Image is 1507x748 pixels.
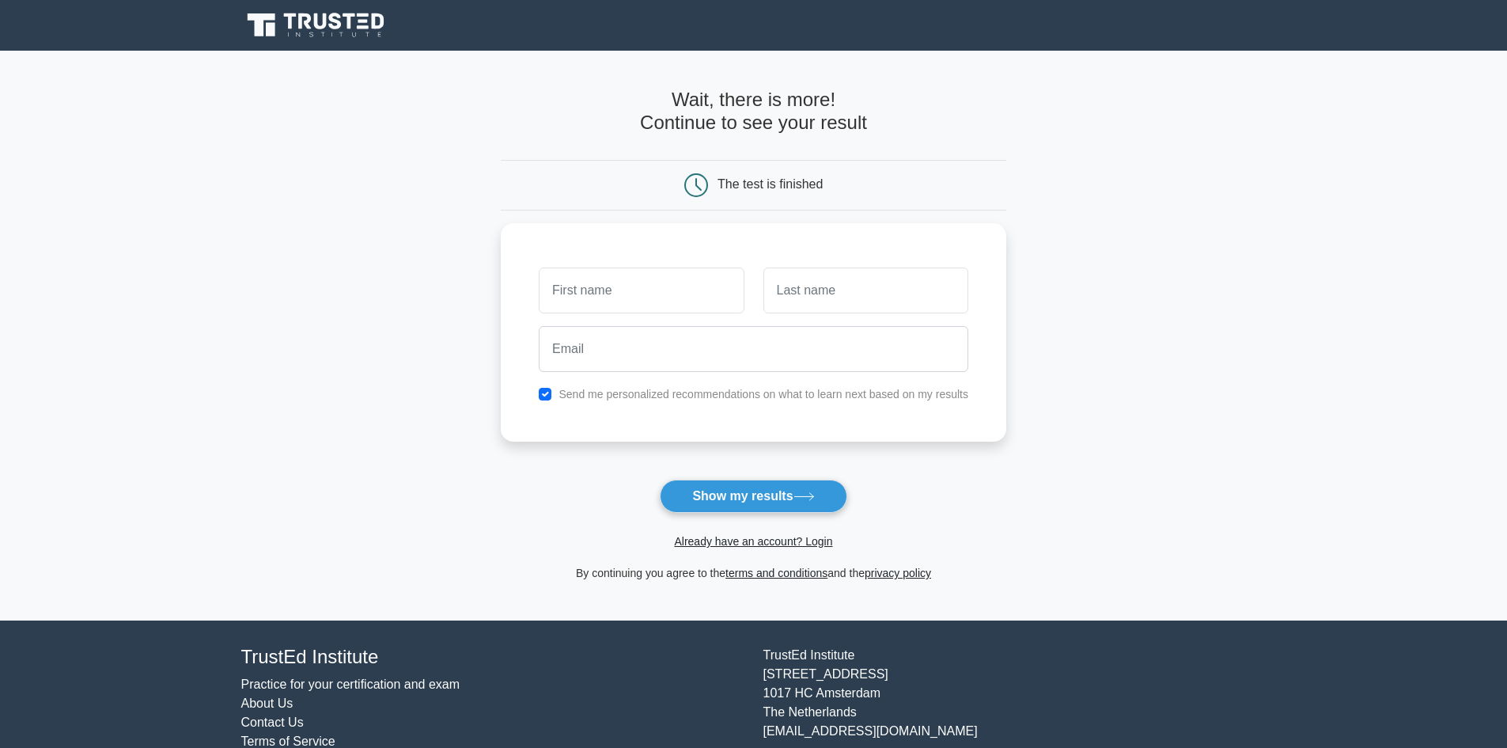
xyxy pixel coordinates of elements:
button: Show my results [660,480,846,513]
label: Send me personalized recommendations on what to learn next based on my results [558,388,968,401]
input: First name [539,268,744,313]
a: Already have an account? Login [674,535,832,548]
a: Practice for your certification and exam [241,678,460,691]
div: By continuing you agree to the and the [491,564,1016,583]
a: About Us [241,697,293,710]
a: Contact Us [241,716,304,729]
a: privacy policy [865,567,931,579]
a: Terms of Service [241,735,335,748]
input: Email [539,326,968,372]
a: terms and conditions [725,567,827,579]
input: Last name [763,268,968,313]
h4: TrustEd Institute [241,646,744,669]
h4: Wait, there is more! Continue to see your result [501,89,1006,135]
div: The test is finished [718,177,823,191]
